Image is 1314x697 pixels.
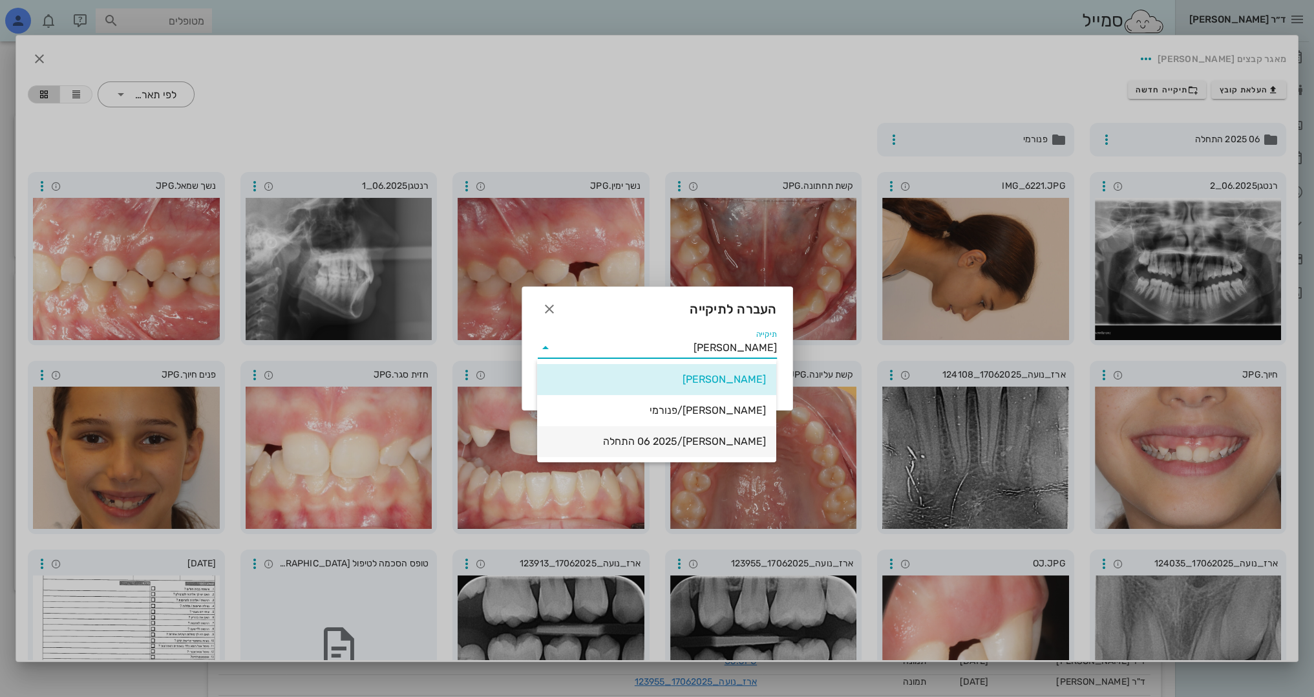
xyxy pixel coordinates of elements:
div: [PERSON_NAME]/פנורמי [547,404,766,416]
label: תיקייה [756,330,776,339]
button: העברה [533,381,575,405]
div: [PERSON_NAME]/06 2025 התחלה [547,435,766,447]
div: [PERSON_NAME] [547,373,766,385]
div: העברה לתיקייה [522,287,792,327]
